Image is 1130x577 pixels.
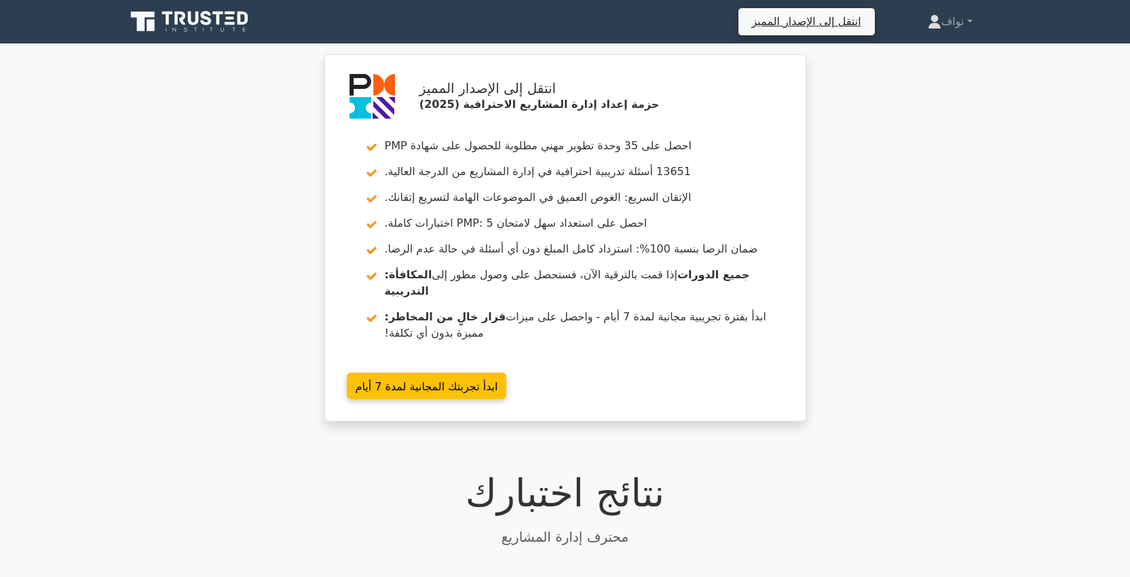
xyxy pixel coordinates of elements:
font: انتقل إلى الإصدار المميز [752,15,861,28]
font: نواف [941,15,964,28]
font: محترف إدارة المشاريع [502,529,628,545]
a: نواف [895,8,1005,35]
a: ابدأ تجربتك المجانية لمدة 7 أيام [347,373,507,399]
font: نتائج اختبارك [466,471,664,515]
a: انتقل إلى الإصدار المميز [744,12,869,31]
